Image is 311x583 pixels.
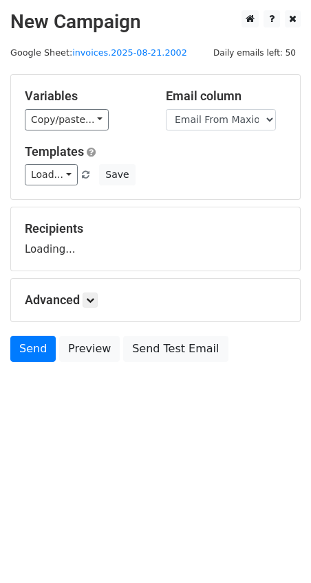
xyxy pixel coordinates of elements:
h5: Email column [166,89,286,104]
a: Copy/paste... [25,109,109,130]
a: Send Test Email [123,336,228,362]
small: Google Sheet: [10,47,187,58]
h5: Recipients [25,221,286,236]
h5: Advanced [25,293,286,308]
a: Load... [25,164,78,185]
a: Daily emails left: 50 [208,47,301,58]
a: Preview [59,336,120,362]
div: Loading... [25,221,286,257]
h2: New Campaign [10,10,301,34]
h5: Variables [25,89,145,104]
span: Daily emails left: 50 [208,45,301,60]
a: Templates [25,144,84,159]
a: invoices.2025-08-21.2002 [72,47,187,58]
button: Save [99,164,135,185]
a: Send [10,336,56,362]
